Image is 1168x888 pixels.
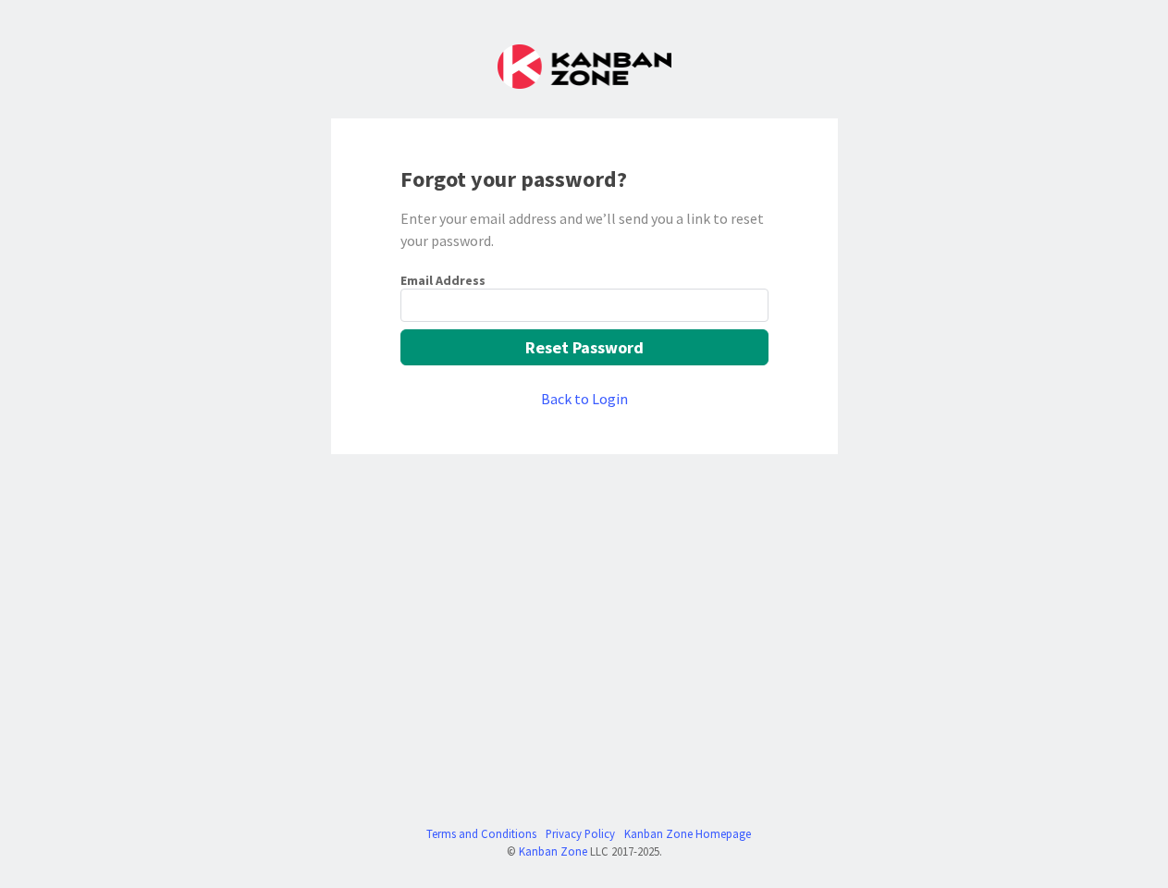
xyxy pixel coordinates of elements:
[546,825,615,843] a: Privacy Policy
[400,272,486,289] label: Email Address
[400,165,627,193] b: Forgot your password?
[498,44,671,89] img: Kanban Zone
[541,388,628,410] a: Back to Login
[400,207,768,252] div: Enter your email address and we’ll send you a link to reset your password.
[624,825,751,843] a: Kanban Zone Homepage
[519,844,587,858] a: Kanban Zone
[417,843,751,860] div: © LLC 2017- 2025 .
[400,329,768,365] button: Reset Password
[426,825,536,843] a: Terms and Conditions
